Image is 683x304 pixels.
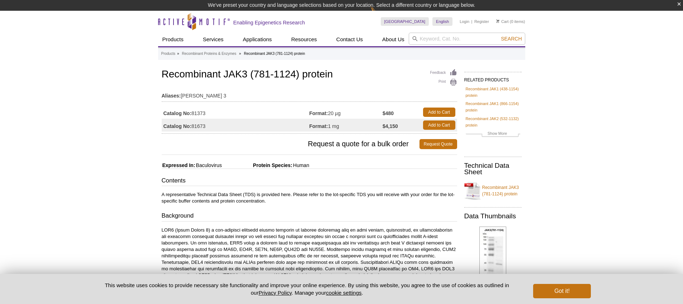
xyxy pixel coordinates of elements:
button: cookie settings [326,290,361,296]
a: Login [460,19,469,24]
strong: $480 [383,110,394,117]
p: A representative Technical Data Sheet (TDS) is provided here. Please refer to the lot-specific TD... [162,191,457,204]
a: Recombinant Proteins & Enzymes [182,51,236,57]
a: English [432,17,452,26]
td: 81673 [162,119,309,132]
img: Your Cart [496,19,499,23]
button: Search [499,35,524,42]
span: Baculovirus [195,162,222,168]
a: Resources [287,33,321,46]
a: [GEOGRAPHIC_DATA] [381,17,429,26]
h3: Background [162,212,457,222]
a: Products [158,33,188,46]
a: Products [161,51,175,57]
td: 1 mg [309,119,383,132]
li: | [471,17,473,26]
strong: Format: [309,123,328,129]
a: Contact Us [332,33,367,46]
td: 20 µg [309,106,383,119]
a: Print [430,79,457,86]
strong: $4,150 [383,123,398,129]
strong: Aliases: [162,92,181,99]
a: Recombinant JAK1 (438-1154) protein [466,86,520,99]
a: Add to Cart [423,120,455,130]
span: Expressed In: [162,162,195,168]
strong: Catalog No: [163,110,192,117]
li: (0 items) [496,17,525,26]
button: Got it! [533,284,590,298]
h2: Technical Data Sheet [464,162,522,175]
a: Feedback [430,69,457,77]
td: [PERSON_NAME] 3 [162,88,457,100]
span: Human [292,162,309,168]
a: Add to Cart [423,108,455,117]
p: This website uses cookies to provide necessary site functionality and improve your online experie... [93,281,522,296]
h2: RELATED PRODUCTS [464,72,522,85]
a: Show More [466,130,520,138]
a: Cart [496,19,509,24]
h2: Data Thumbnails [464,213,522,219]
a: Applications [238,33,276,46]
h1: Recombinant JAK3 (781-1124) protein [162,69,457,81]
a: About Us [378,33,409,46]
span: Search [501,36,522,42]
img: Change Here [370,5,389,22]
input: Keyword, Cat. No. [409,33,525,45]
span: Request a quote for a bulk order [162,139,419,149]
td: 81373 [162,106,309,119]
a: Services [199,33,228,46]
h3: Contents [162,176,457,186]
li: » [239,52,241,56]
li: Recombinant JAK3 (781-1124) protein [244,52,305,56]
a: Request Quote [419,139,457,149]
a: Register [474,19,489,24]
h2: Enabling Epigenetics Research [233,19,305,26]
li: » [177,52,179,56]
a: Privacy Policy [259,290,291,296]
span: Protein Species: [223,162,293,168]
strong: Format: [309,110,328,117]
a: Recombinant JAK2 (532-1132) protein [466,115,520,128]
a: Recombinant JAK3 (781-1124) protein [464,180,522,201]
img: Recombinant JAK3 (781-1124) protein [479,227,506,282]
strong: Catalog No: [163,123,192,129]
a: Recombinant JAK1 (866-1154) protein [466,100,520,113]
